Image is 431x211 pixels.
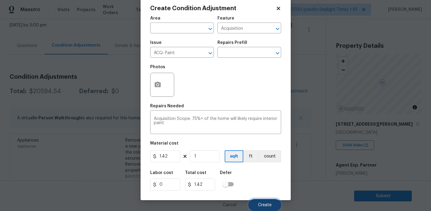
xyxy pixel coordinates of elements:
[225,150,243,162] button: sqft
[206,25,214,33] button: Open
[206,49,214,57] button: Open
[217,16,234,20] h5: Feature
[273,49,282,57] button: Open
[273,25,282,33] button: Open
[150,141,178,145] h5: Material cost
[213,199,246,211] button: Cancel
[150,16,160,20] h5: Area
[217,41,247,45] h5: Repairs Prefill
[185,171,206,175] h5: Total cost
[150,41,162,45] h5: Issue
[150,5,276,11] h2: Create Condition Adjustment
[248,199,281,211] button: Create
[150,65,165,69] h5: Photos
[243,150,259,162] button: ft
[150,104,184,108] h5: Repairs Needed
[150,171,173,175] h5: Labor cost
[258,203,272,207] span: Create
[154,117,278,129] textarea: Acquisition Scope: 75%+ of the home will likely require interior paint
[259,150,281,162] button: count
[223,203,236,207] span: Cancel
[220,171,232,175] h5: Defer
